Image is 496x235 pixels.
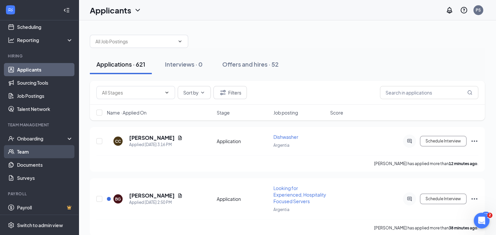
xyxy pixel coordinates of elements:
svg: ActiveChat [406,196,413,202]
b: 12 minutes ago [449,161,477,166]
svg: Filter [219,89,227,96]
button: Filter Filters [213,86,247,99]
span: Name · Applied On [107,109,147,116]
a: Team [17,145,73,158]
span: Looking for Experienced, Hospitality Focused Servers [273,185,326,204]
svg: Document [177,193,183,198]
svg: QuestionInfo [460,6,468,14]
div: Applied [DATE] 3:16 PM [129,141,183,148]
div: Payroll [8,191,72,197]
button: Schedule Interview [420,194,466,204]
div: PS [476,7,481,13]
div: Hiring [8,53,72,59]
div: Applied [DATE] 2:50 PM [129,199,183,206]
div: Reporting [17,37,73,43]
span: Score [330,109,343,116]
input: All Stages [102,89,162,96]
div: Offers and hires · 52 [222,60,279,68]
svg: Notifications [446,6,453,14]
svg: Document [177,135,183,140]
svg: MagnifyingGlass [467,90,472,95]
div: BG [115,196,121,202]
svg: Collapse [63,7,70,13]
svg: Analysis [8,37,14,43]
p: [PERSON_NAME] has applied more than . [374,161,478,166]
b: 38 minutes ago [449,225,477,230]
div: 30 [482,212,489,217]
svg: Ellipses [470,195,478,203]
div: Application [217,196,269,202]
div: Team Management [8,122,72,128]
a: Sourcing Tools [17,76,73,89]
a: Applicants [17,63,73,76]
svg: Ellipses [470,137,478,145]
h5: [PERSON_NAME] [129,134,175,141]
span: Job posting [273,109,298,116]
span: Stage [217,109,230,116]
svg: ChevronDown [134,6,142,14]
div: Onboarding [17,135,68,142]
a: Job Postings [17,89,73,102]
span: 2 [487,213,492,218]
input: All Job Postings [95,38,175,45]
div: Interviews · 0 [165,60,203,68]
span: Argentia [273,143,289,148]
a: Documents [17,158,73,171]
svg: UserCheck [8,135,14,142]
svg: Settings [8,222,14,228]
a: Surveys [17,171,73,184]
input: Search in applications [380,86,478,99]
a: PayrollCrown [17,201,73,214]
iframe: Intercom live chat [474,213,489,228]
div: Applications · 621 [96,60,145,68]
svg: ChevronDown [164,90,169,95]
p: [PERSON_NAME] has applied more than . [374,225,478,231]
button: Schedule Interview [420,136,466,146]
a: Scheduling [17,20,73,33]
span: Argentia [273,207,289,212]
div: CC [115,139,121,144]
span: Dishwasher [273,134,298,140]
button: Sort byChevronDown [178,86,211,99]
h5: [PERSON_NAME] [129,192,175,199]
div: Application [217,138,269,144]
h1: Applicants [90,5,131,16]
svg: ActiveChat [406,139,413,144]
a: Talent Network [17,102,73,116]
svg: WorkstreamLogo [7,7,14,13]
span: Sort by [183,90,199,95]
svg: ChevronDown [200,90,205,95]
div: Switch to admin view [17,222,63,228]
svg: ChevronDown [177,39,183,44]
